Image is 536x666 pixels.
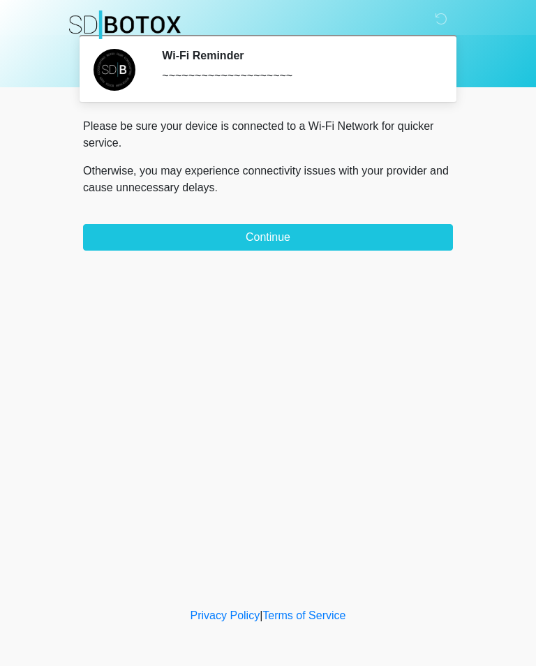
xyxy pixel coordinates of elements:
span: . [215,182,218,193]
img: Agent Avatar [94,49,135,91]
div: ~~~~~~~~~~~~~~~~~~~~ [162,68,432,84]
p: Please be sure your device is connected to a Wi-Fi Network for quicker service. [83,118,453,151]
button: Continue [83,224,453,251]
a: | [260,609,262,621]
img: SDBotox Logo [69,10,181,39]
a: Terms of Service [262,609,345,621]
h2: Wi-Fi Reminder [162,49,432,62]
p: Otherwise, you may experience connectivity issues with your provider and cause unnecessary delays [83,163,453,196]
a: Privacy Policy [191,609,260,621]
